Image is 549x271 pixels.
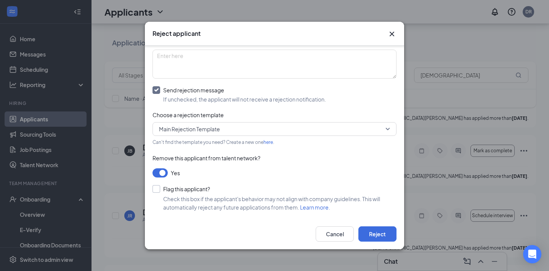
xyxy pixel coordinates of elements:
svg: Cross [387,29,396,39]
button: Cancel [316,226,354,242]
span: Rejection note [152,39,189,46]
button: Reject [358,226,396,242]
span: Choose a rejection template [152,111,224,118]
button: Close [387,29,396,39]
span: Can't find the template you need? Create a new one . [152,139,274,145]
span: Yes [171,168,180,177]
span: Main Rejection Template [159,123,220,135]
a: here [263,139,273,145]
h3: Reject applicant [152,29,201,38]
span: Check this box if the applicant's behavior may not align with company guidelines. This will autom... [163,195,380,211]
span: Remove this applicant from talent network? [152,155,260,161]
div: Open Intercom Messenger [523,245,541,263]
a: Learn more. [300,204,330,211]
